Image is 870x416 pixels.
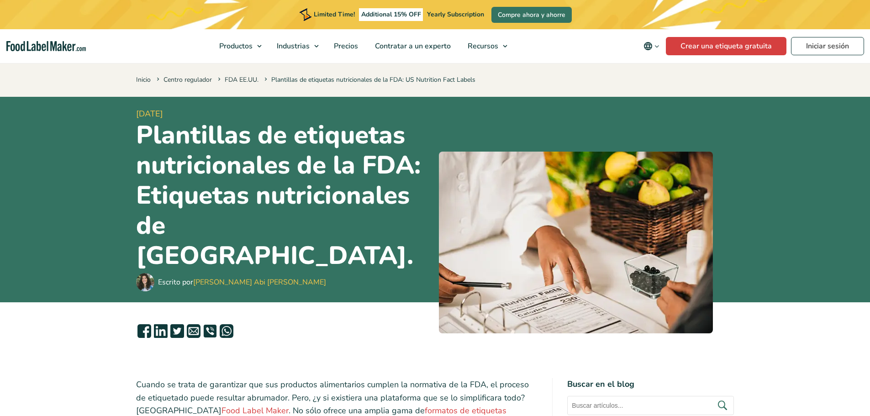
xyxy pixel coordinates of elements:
a: Food Label Maker [221,405,289,416]
span: Limited Time! [314,10,355,19]
span: [DATE] [136,108,432,120]
a: Crear una etiqueta gratuita [666,37,786,55]
div: Escrito por [158,277,326,288]
a: Iniciar sesión [791,37,864,55]
a: Precios [326,29,364,63]
h4: Buscar en el blog [567,378,734,390]
a: Industrias [269,29,323,63]
a: FDA EE.UU. [225,75,258,84]
button: Change language [637,37,666,55]
img: Maria Abi Hanna - Etiquetadora de alimentos [136,273,154,291]
span: Yearly Subscription [427,10,484,19]
a: Food Label Maker homepage [6,41,86,52]
span: Plantillas de etiquetas nutricionales de la FDA: US Nutrition Fact Labels [263,75,475,84]
span: Additional 15% OFF [359,8,423,21]
a: Inicio [136,75,151,84]
h1: Plantillas de etiquetas nutricionales de la FDA: Etiquetas nutricionales de [GEOGRAPHIC_DATA]. [136,120,432,271]
a: Compre ahora y ahorre [491,7,572,23]
span: Recursos [465,41,499,51]
span: Industrias [274,41,311,51]
span: Productos [216,41,253,51]
a: Productos [211,29,266,63]
a: Recursos [459,29,512,63]
span: Contratar a un experto [372,41,452,51]
span: Precios [331,41,359,51]
a: [PERSON_NAME] Abi [PERSON_NAME] [193,277,326,287]
a: Contratar a un experto [367,29,457,63]
a: Centro regulador [163,75,212,84]
input: Buscar artículos... [567,396,734,415]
